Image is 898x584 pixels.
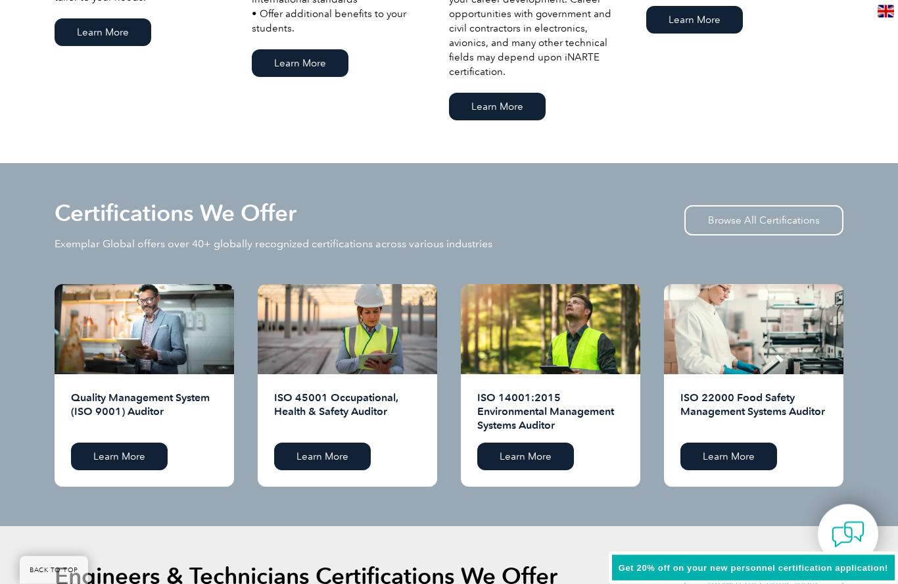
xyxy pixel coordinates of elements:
[680,391,827,433] h2: ISO 22000 Food Safety Management Systems Auditor
[619,563,888,573] span: Get 20% off on your new personnel certification application!
[20,556,88,584] a: BACK TO TOP
[477,443,574,471] a: Learn More
[55,237,492,252] p: Exemplar Global offers over 40+ globally recognized certifications across various industries
[449,93,546,121] a: Learn More
[55,19,151,47] a: Learn More
[684,206,843,236] a: Browse All Certifications
[832,518,864,551] img: contact-chat.png
[71,443,168,471] a: Learn More
[252,50,348,78] a: Learn More
[878,5,894,18] img: en
[646,7,743,34] a: Learn More
[55,203,296,224] h2: Certifications We Offer
[680,443,777,471] a: Learn More
[71,391,218,433] h2: Quality Management System (ISO 9001) Auditor
[274,443,371,471] a: Learn More
[477,391,624,433] h2: ISO 14001:2015 Environmental Management Systems Auditor
[274,391,421,433] h2: ISO 45001 Occupational, Health & Safety Auditor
